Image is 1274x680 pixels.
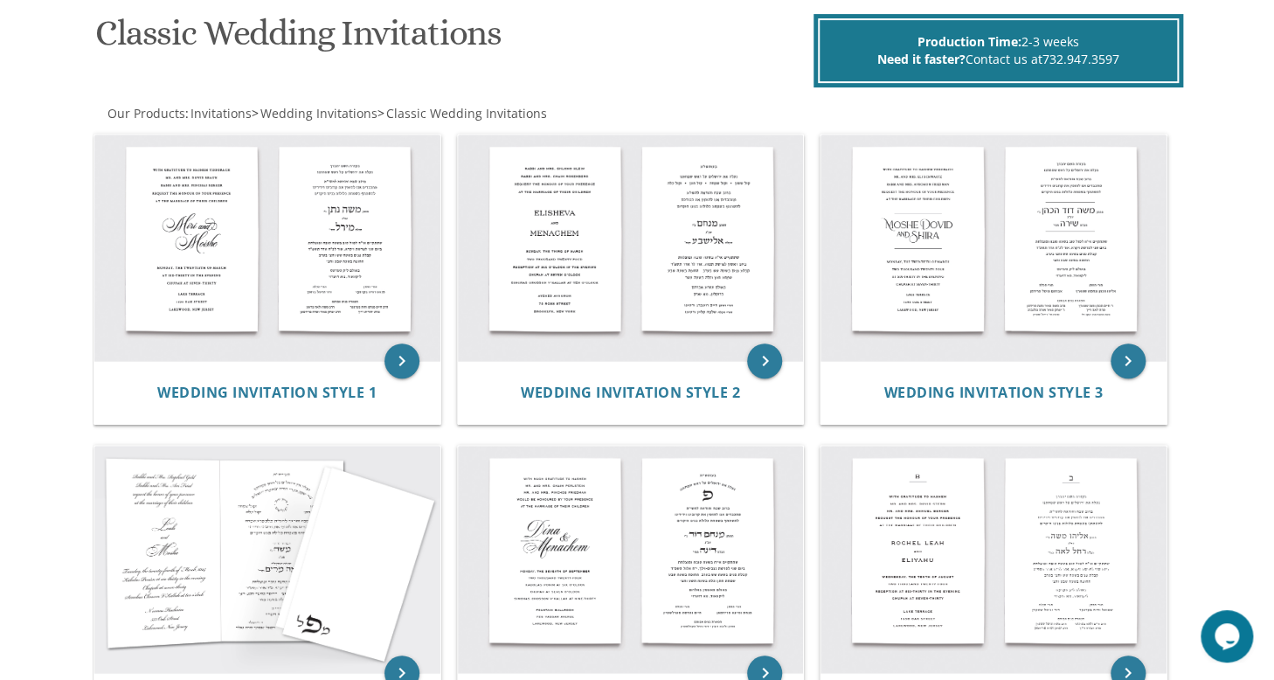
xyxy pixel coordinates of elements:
img: Wedding Invitation Style 1 [94,135,440,362]
a: Wedding Invitations [259,105,377,121]
a: Our Products [106,105,185,121]
h1: Classic Wedding Invitations [95,14,808,66]
a: Wedding Invitation Style 1 [157,385,377,401]
a: keyboard_arrow_right [384,343,419,378]
a: keyboard_arrow_right [747,343,782,378]
span: Wedding Invitation Style 2 [521,383,740,402]
a: 732.947.3597 [1042,51,1119,67]
img: Wedding Invitation Style 3 [820,135,1167,362]
a: keyboard_arrow_right [1111,343,1146,378]
img: Wedding Invitation Style 4 [94,446,440,673]
span: Wedding Invitations [260,105,377,121]
span: > [252,105,377,121]
span: Wedding Invitation Style 1 [157,383,377,402]
a: Wedding Invitation Style 3 [884,385,1104,401]
a: Classic Wedding Invitations [384,105,547,121]
span: Invitations [190,105,252,121]
a: Wedding Invitation Style 2 [521,385,740,401]
span: Classic Wedding Invitations [386,105,547,121]
div: 2-3 weeks Contact us at [818,18,1179,83]
span: Wedding Invitation Style 3 [884,383,1104,402]
img: Wedding Invitation Style 2 [458,135,804,362]
a: Invitations [189,105,252,121]
img: Wedding Invitation Style 6 [820,446,1167,673]
span: Need it faster? [877,51,966,67]
iframe: chat widget [1201,610,1257,663]
div: : [93,105,638,122]
img: Wedding Invitation Style 5 [458,446,804,673]
span: Production Time: [917,33,1021,50]
span: > [377,105,547,121]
